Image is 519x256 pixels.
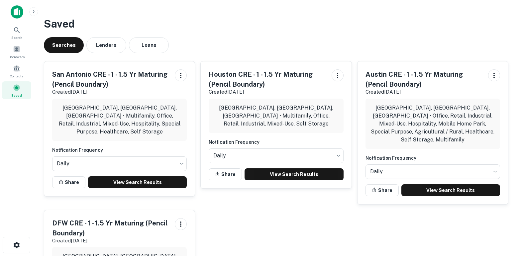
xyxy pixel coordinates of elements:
h6: Notfication Frequency [209,138,343,146]
a: View Search Results [88,176,187,188]
div: Without label [209,146,343,165]
a: Saved [2,81,31,99]
p: [GEOGRAPHIC_DATA], [GEOGRAPHIC_DATA], [GEOGRAPHIC_DATA] • Multifamily, Office, Retail, Industrial... [214,104,338,128]
p: Created [DATE] [365,88,483,96]
a: Contacts [2,62,31,80]
span: Search [11,35,22,40]
h5: Austin CRE - 1 - 1.5 Yr Maturing (Pencil Boundary) [365,69,483,89]
span: Saved [11,93,22,98]
h6: Notfication Frequency [365,154,500,162]
p: Created [DATE] [209,88,326,96]
h5: San Antonio CRE - 1 - 1.5 Yr Maturing (Pencil Boundary) [52,69,169,89]
button: Share [52,176,85,188]
p: [GEOGRAPHIC_DATA], [GEOGRAPHIC_DATA], [GEOGRAPHIC_DATA] • Multifamily, Office, Retail, Industrial... [57,104,181,136]
button: Lenders [86,37,126,53]
button: Searches [44,37,84,53]
h5: Houston CRE - 1 - 1.5 Yr Maturing (Pencil Boundary) [209,69,326,89]
span: Contacts [10,73,23,79]
h6: Notfication Frequency [52,146,187,154]
span: Borrowers [9,54,25,59]
p: [GEOGRAPHIC_DATA], [GEOGRAPHIC_DATA], [GEOGRAPHIC_DATA] • Office, Retail, Industrial, Mixed-Use, ... [371,104,495,144]
h3: Saved [44,16,508,32]
a: Search [2,24,31,42]
button: Share [365,184,399,196]
a: Borrowers [2,43,31,61]
img: capitalize-icon.png [11,5,23,19]
a: View Search Results [245,168,343,180]
div: Without label [365,162,500,181]
iframe: Chat Widget [486,203,519,235]
p: Created [DATE] [52,88,169,96]
p: Created [DATE] [52,237,169,245]
button: Loans [129,37,169,53]
h5: DFW CRE - 1 - 1.5 Yr Maturing (Pencil Boundary) [52,218,169,238]
div: Without label [52,154,187,173]
button: Share [209,168,242,180]
a: View Search Results [401,184,500,196]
